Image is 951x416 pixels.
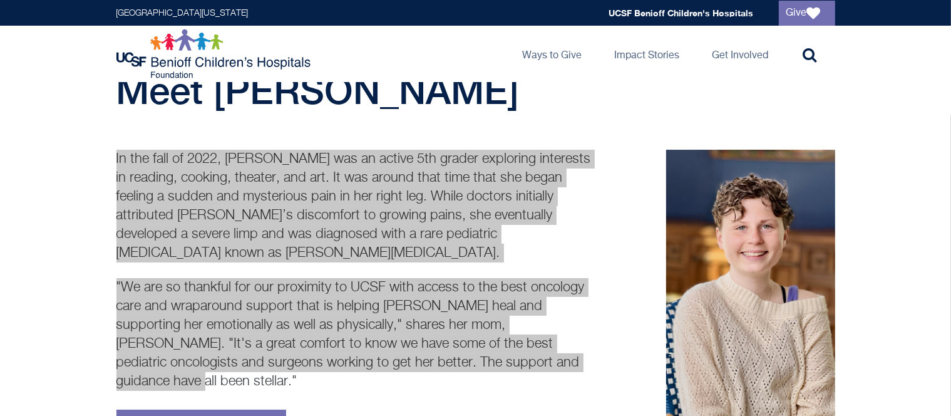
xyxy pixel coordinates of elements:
[116,278,599,391] p: "We are so thankful for our proximity to UCSF with access to the best oncology care and wraparoun...
[702,26,779,82] a: Get Involved
[116,68,520,112] span: Meet [PERSON_NAME]
[116,29,314,79] img: Logo for UCSF Benioff Children's Hospitals Foundation
[779,1,835,26] a: Give
[116,150,599,263] p: In the fall of 2022, [PERSON_NAME] was an active 5th grader exploring interests in reading, cooki...
[609,8,754,18] a: UCSF Benioff Children's Hospitals
[513,26,592,82] a: Ways to Give
[605,26,690,82] a: Impact Stories
[116,9,249,18] a: [GEOGRAPHIC_DATA][US_STATE]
